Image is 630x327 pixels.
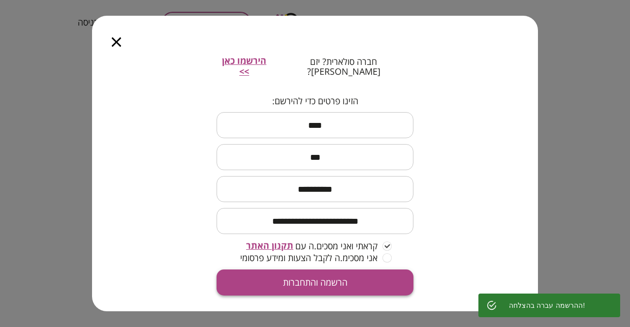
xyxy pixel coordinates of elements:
[295,241,378,251] span: קראתי ואני מסכים.ה עם
[222,55,266,77] span: הירשמו כאן >>
[509,297,585,314] div: ההרשמה עברה בהצלחה!
[272,96,358,107] span: הזינו פרטים כדי להירשם:
[274,57,413,76] span: חברה סולארית? יזם [PERSON_NAME]?
[217,56,272,77] button: הירשמו כאן >>
[217,269,413,296] button: הרשמה והתחברות
[240,253,378,263] span: אני מסכימ.ה לקבל הצעות ומידע פרסומי
[246,239,293,251] span: תקנון האתר
[246,240,293,251] button: תקנון האתר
